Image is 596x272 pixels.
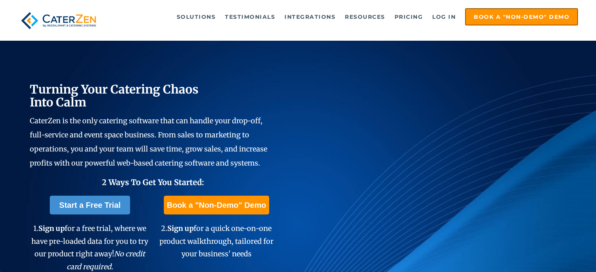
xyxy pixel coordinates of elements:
img: caterzen [18,8,100,33]
span: 2 Ways To Get You Started: [102,177,204,187]
a: Log in [428,9,460,25]
a: Pricing [391,9,427,25]
span: 1. for a free trial, where we have pre-loaded data for you to try our product right away! [31,224,148,271]
a: Book a "Non-Demo" Demo [465,8,578,25]
em: No credit card required. [67,249,145,271]
a: Solutions [173,9,220,25]
a: Integrations [281,9,339,25]
div: Navigation Menu [114,8,578,25]
span: CaterZen is the only catering software that can handle your drop-off, full-service and event spac... [30,116,267,168]
a: Resources [341,9,389,25]
iframe: Help widget launcher [526,241,587,263]
span: 2. for a quick one-on-one product walkthrough, tailored for your business' needs [159,224,274,258]
span: Sign up [167,224,194,233]
span: Sign up [38,224,65,233]
a: Book a "Non-Demo" Demo [164,196,269,214]
span: Turning Your Catering Chaos Into Calm [30,82,199,110]
a: Testimonials [221,9,279,25]
a: Start a Free Trial [50,196,130,214]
